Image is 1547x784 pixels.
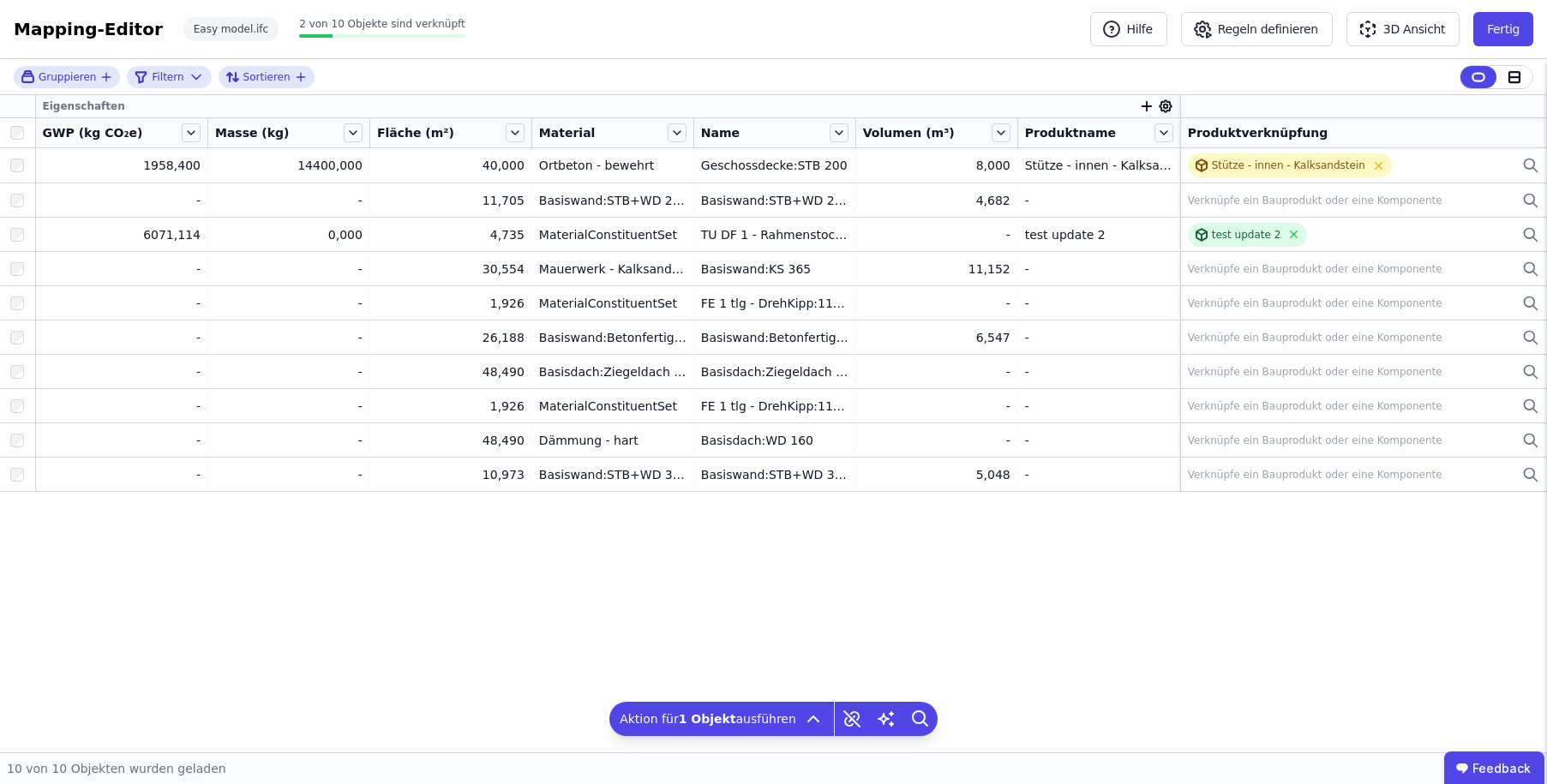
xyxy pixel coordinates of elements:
div: Basiswand:STB+WD 200+200 [539,192,687,209]
div: - [215,260,363,278]
div: 5,048 [863,466,1010,483]
div: - [1025,363,1172,380]
div: 48,490 [377,432,525,449]
span: 2 von 10 Objekte sind verknüpft [299,18,465,30]
span: Volumen (m³) [863,124,955,141]
div: MaterialConstituentSet [539,398,687,415]
div: Mapping-Editor [14,17,163,41]
div: 6,547 [863,329,1010,346]
div: Basiswand:Betonfertigteil 250 ohne Dämmeigenschaften [701,329,848,346]
button: Gruppieren [21,69,113,84]
div: test update 2 [1212,228,1281,242]
div: - [43,295,201,312]
div: Verknüpfe ein Bauprodukt oder eine Komponente [1188,399,1442,413]
div: - [215,192,363,209]
div: test update 2 [1025,226,1172,243]
div: MaterialConstituentSet [539,295,687,312]
span: Eigenschaften [43,99,125,113]
div: Basiswand:STB+WD 300+160 [701,466,848,483]
div: Basiswand:KS 365 [701,260,848,278]
div: - [215,432,363,449]
div: Basiswand:Betonfertigteil 250 ohne Dämmeigenschaften [539,329,687,346]
div: Basisdach:Ziegeldach 360 [539,363,687,380]
div: MaterialConstituentSet [539,226,687,243]
div: - [1025,432,1172,449]
button: Sortieren [225,67,308,87]
div: FE 1 tlg - DrehKipp:1100 x 1400 [701,295,848,312]
div: FE 1 tlg - DrehKipp:1100 x 1400 [701,398,848,415]
div: Stütze - innen - Kalksandstein [1025,157,1172,174]
button: Hilfe [1090,12,1167,46]
span: Filtern [152,70,183,84]
div: Basisdach:Ziegeldach 360 [701,363,848,380]
div: - [43,260,201,278]
div: - [863,363,1010,380]
div: Easy model.ifc [183,17,279,41]
div: 4,682 [863,192,1010,209]
div: 6071,114 [43,226,201,243]
div: Basisdach:WD 160 [701,432,848,449]
div: Verknüpfe ein Bauprodukt oder eine Komponente [1188,434,1442,447]
div: - [863,398,1010,415]
div: 1,926 [377,295,525,312]
div: - [43,398,201,415]
div: Verknüpfe ein Bauprodukt oder eine Komponente [1188,262,1442,276]
div: - [863,295,1010,312]
div: - [43,329,201,346]
span: Sortieren [243,70,291,84]
div: - [1025,260,1172,278]
div: 11,152 [863,260,1010,278]
div: Geschossdecke:STB 200 [701,157,848,174]
div: 10,973 [377,466,525,483]
span: Aktion für ausführen [620,710,796,727]
div: 40,000 [377,157,525,174]
span: Name [701,124,740,141]
div: Mauerwerk - Kalksandstein [539,260,687,278]
button: 3D Ansicht [1346,12,1460,46]
div: - [1025,398,1172,415]
div: 14400,000 [215,157,363,174]
div: - [1025,295,1172,312]
div: - [215,329,363,346]
div: 4,735 [377,226,525,243]
div: - [43,466,201,483]
div: - [1025,329,1172,346]
div: Verknüpfe ein Bauprodukt oder eine Komponente [1188,468,1442,482]
div: Basiswand:STB+WD 200+200 [701,192,848,209]
div: - [43,363,201,380]
span: Material [539,124,596,141]
div: - [43,432,201,449]
div: Verknüpfe ein Bauprodukt oder eine Komponente [1188,365,1442,379]
div: Ortbeton - bewehrt [539,157,687,174]
div: - [863,432,1010,449]
div: 11,705 [377,192,525,209]
div: Stütze - innen - Kalksandstein [1212,159,1365,172]
div: TU DF 1 - Rahmenstock flächenbündig:ML - 885 x 2135 [701,226,848,243]
div: Verknüpfe ein Bauprodukt oder eine Komponente [1188,331,1442,344]
span: Produktname [1025,124,1116,141]
div: - [43,192,201,209]
div: 48,490 [377,363,525,380]
div: 30,554 [377,260,525,278]
div: 0,000 [215,226,363,243]
div: Dämmung - hart [539,432,687,449]
div: - [215,363,363,380]
div: - [215,295,363,312]
div: 8,000 [863,157,1010,174]
div: 1,926 [377,398,525,415]
b: 1 Objekt [679,712,736,726]
div: 26,188 [377,329,525,346]
div: Verknüpfe ein Bauprodukt oder eine Komponente [1188,194,1442,207]
span: GWP (kg CO₂e) [43,124,143,141]
span: Gruppieren [39,70,96,84]
div: 1958,400 [43,157,201,174]
div: - [1025,192,1172,209]
div: - [215,398,363,415]
span: Fläche (m²) [377,124,454,141]
button: Regeln definieren [1181,12,1333,46]
div: Basiswand:STB+WD 300+160 [539,466,687,483]
div: Verknüpfe ein Bauprodukt oder eine Komponente [1188,296,1442,310]
div: - [863,226,1010,243]
button: Fertig [1473,12,1533,46]
span: Masse (kg) [215,124,290,141]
